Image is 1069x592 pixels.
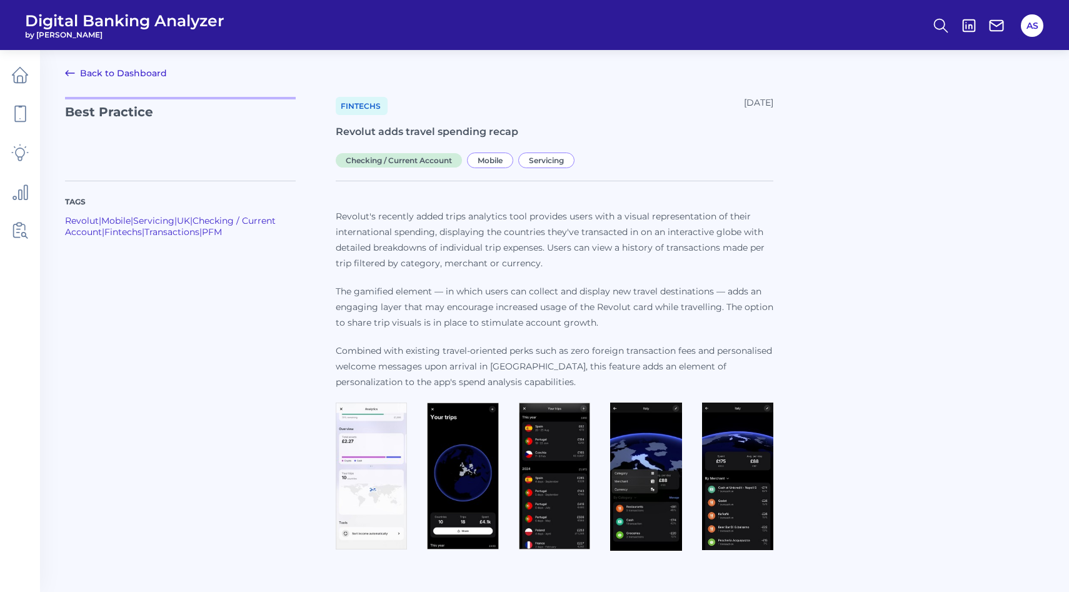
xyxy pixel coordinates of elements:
h1: Revolut adds travel spending recap​ [336,125,773,139]
img: rev2.jpg [427,403,498,550]
span: | [142,226,144,238]
a: Checking / Current Account [336,154,467,166]
span: Servicing [518,153,575,168]
p: Combined with existing travel-oriented perks such as zero foreign transaction fees and personalis... [336,343,773,390]
a: PFM [202,226,222,238]
a: Servicing [133,215,174,226]
span: Digital Banking Analyzer [25,11,224,30]
span: Mobile [467,153,513,168]
a: UK [177,215,190,226]
span: | [131,215,133,226]
div: [DATE] [744,97,773,115]
a: Mobile [101,215,131,226]
span: | [174,215,177,226]
p: The gamified element — in which users can collect and display new travel destinations — adds an e... [336,284,773,331]
a: Checking / Current Account [65,215,276,238]
span: | [199,226,202,238]
span: by [PERSON_NAME] [25,30,224,39]
a: Revolut [65,215,99,226]
img: rev3.jpg [519,403,590,550]
img: rev1.jpg [336,403,407,550]
span: Checking / Current Account [336,153,462,168]
a: Fintechs [104,226,142,238]
a: Transactions [144,226,199,238]
p: Best Practice [65,97,296,166]
button: AS [1021,14,1043,37]
p: Revolut's recently added trips analytics tool provides users with a visual representation of thei... [336,209,773,271]
span: | [99,215,101,226]
p: Tags [65,196,296,208]
a: Servicing [518,154,580,166]
img: rev5.jpg [702,403,773,550]
img: rev4.jpg [610,403,681,551]
span: | [190,215,193,226]
a: Fintechs [336,97,388,115]
span: | [102,226,104,238]
a: Back to Dashboard [65,66,167,81]
a: Mobile [467,154,518,166]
